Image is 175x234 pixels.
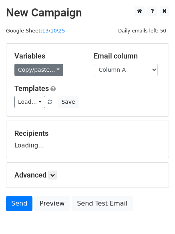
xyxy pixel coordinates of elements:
h5: Email column [94,52,161,61]
h2: New Campaign [6,6,169,20]
a: Send Test Email [72,196,133,211]
h5: Advanced [14,171,161,180]
a: 13\10\25 [42,28,65,34]
a: Load... [14,96,45,108]
a: Copy/paste... [14,64,63,76]
a: Send [6,196,32,211]
small: Google Sheet: [6,28,65,34]
a: Daily emails left: 50 [115,28,169,34]
div: Loading... [14,129,161,150]
a: Preview [34,196,70,211]
h5: Variables [14,52,82,61]
h5: Recipients [14,129,161,138]
span: Daily emails left: 50 [115,26,169,35]
button: Save [58,96,78,108]
a: Templates [14,84,49,93]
